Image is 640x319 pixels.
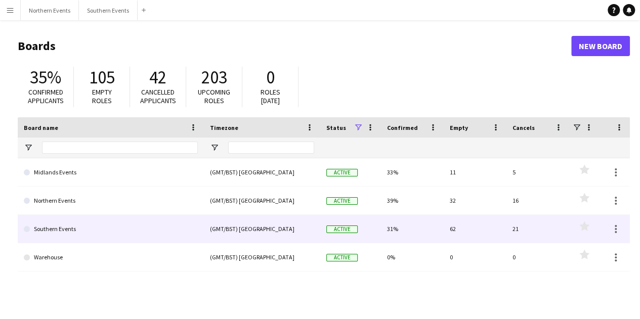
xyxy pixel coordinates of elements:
span: 35% [30,66,61,88]
div: 0% [381,243,444,271]
div: (GMT/BST) [GEOGRAPHIC_DATA] [204,215,320,243]
span: Empty [450,124,468,131]
button: Southern Events [79,1,138,20]
span: Confirmed [387,124,418,131]
div: 32 [444,187,506,214]
input: Board name Filter Input [42,142,198,154]
div: 21 [506,215,569,243]
span: Board name [24,124,58,131]
span: Timezone [210,124,238,131]
span: Upcoming roles [198,87,230,105]
div: 62 [444,215,506,243]
span: Confirmed applicants [28,87,64,105]
span: Active [326,254,358,261]
div: (GMT/BST) [GEOGRAPHIC_DATA] [204,243,320,271]
span: Active [326,197,358,205]
span: Active [326,169,358,176]
a: Warehouse [24,243,198,271]
span: 105 [89,66,115,88]
span: 0 [266,66,275,88]
a: Northern Events [24,187,198,215]
input: Timezone Filter Input [228,142,314,154]
a: New Board [571,36,630,56]
span: Empty roles [92,87,112,105]
span: Cancels [513,124,535,131]
div: 31% [381,215,444,243]
span: Status [326,124,346,131]
div: 33% [381,158,444,186]
div: (GMT/BST) [GEOGRAPHIC_DATA] [204,187,320,214]
button: Open Filter Menu [24,143,33,152]
span: Cancelled applicants [140,87,176,105]
div: 0 [444,243,506,271]
span: Roles [DATE] [261,87,280,105]
div: 0 [506,243,569,271]
h1: Boards [18,38,571,54]
span: 203 [201,66,227,88]
div: 16 [506,187,569,214]
a: Southern Events [24,215,198,243]
span: 42 [149,66,166,88]
button: Open Filter Menu [210,143,219,152]
div: 11 [444,158,506,186]
div: 39% [381,187,444,214]
div: (GMT/BST) [GEOGRAPHIC_DATA] [204,158,320,186]
div: 5 [506,158,569,186]
span: Active [326,225,358,233]
button: Northern Events [21,1,79,20]
a: Midlands Events [24,158,198,187]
